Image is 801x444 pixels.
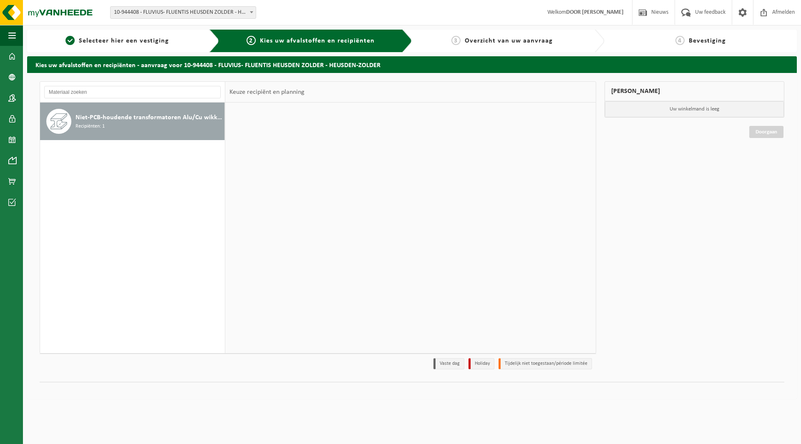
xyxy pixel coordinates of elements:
[44,86,221,98] input: Materiaal zoeken
[465,38,553,44] span: Overzicht van uw aanvraag
[225,82,309,103] div: Keuze recipiënt en planning
[111,7,256,18] span: 10-944408 - FLUVIUS- FLUENTIS HEUSDEN ZOLDER - HEUSDEN-ZOLDER
[566,9,624,15] strong: DOOR [PERSON_NAME]
[27,56,797,73] h2: Kies uw afvalstoffen en recipiënten - aanvraag voor 10-944408 - FLUVIUS- FLUENTIS HEUSDEN ZOLDER ...
[469,358,494,369] li: Holiday
[749,126,783,138] a: Doorgaan
[65,36,75,45] span: 1
[76,113,222,123] span: Niet-PCB-houdende transformatoren Alu/Cu wikkelingen
[79,38,169,44] span: Selecteer hier een vestiging
[110,6,256,19] span: 10-944408 - FLUVIUS- FLUENTIS HEUSDEN ZOLDER - HEUSDEN-ZOLDER
[433,358,464,369] li: Vaste dag
[31,36,203,46] a: 1Selecteer hier een vestiging
[499,358,592,369] li: Tijdelijk niet toegestaan/période limitée
[76,123,105,130] span: Recipiënten: 1
[675,36,685,45] span: 4
[260,38,375,44] span: Kies uw afvalstoffen en recipiënten
[247,36,256,45] span: 2
[451,36,461,45] span: 3
[605,101,784,117] p: Uw winkelmand is leeg
[40,103,225,140] button: Niet-PCB-houdende transformatoren Alu/Cu wikkelingen Recipiënten: 1
[689,38,726,44] span: Bevestiging
[605,81,784,101] div: [PERSON_NAME]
